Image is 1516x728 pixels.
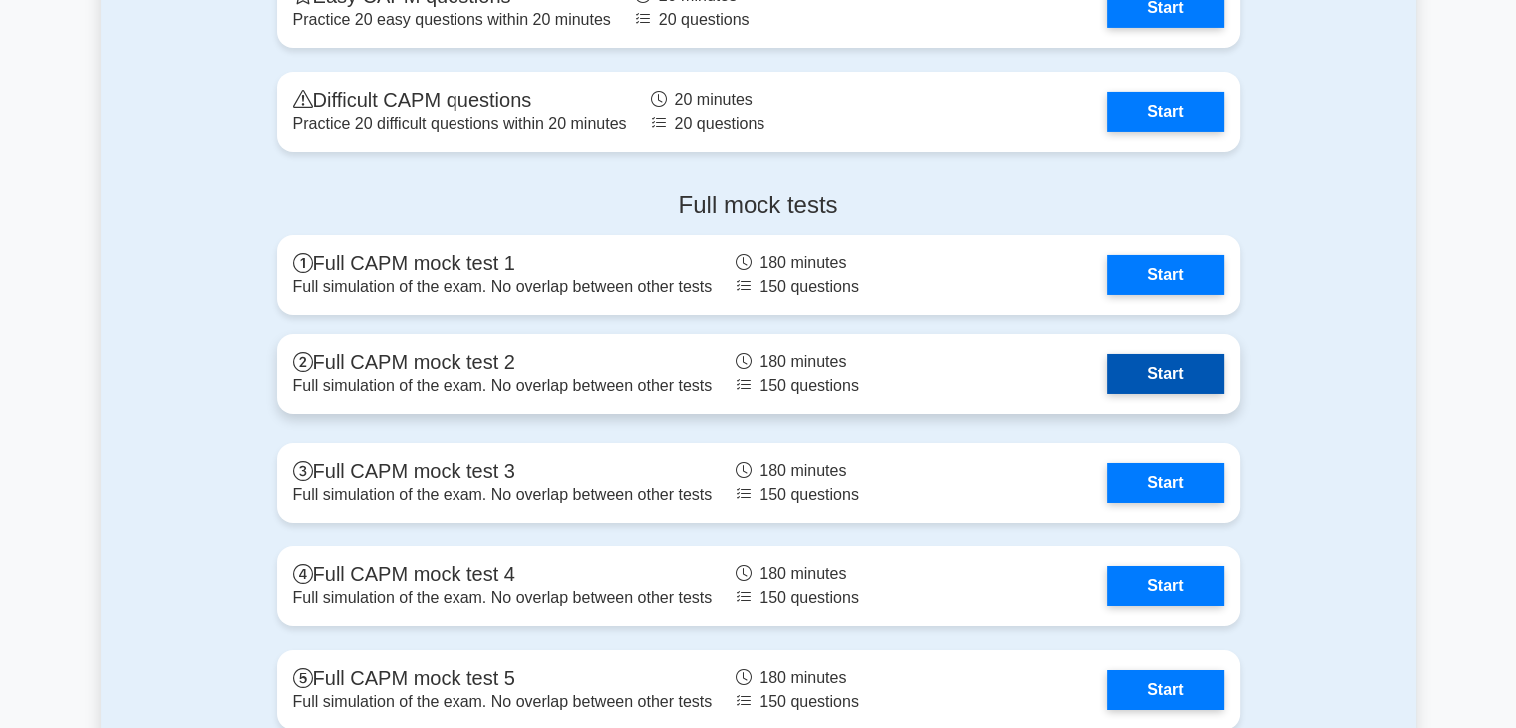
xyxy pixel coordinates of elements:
a: Start [1107,354,1223,394]
a: Start [1107,670,1223,710]
a: Start [1107,92,1223,132]
a: Start [1107,566,1223,606]
a: Start [1107,255,1223,295]
h4: Full mock tests [277,191,1240,220]
a: Start [1107,463,1223,503]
